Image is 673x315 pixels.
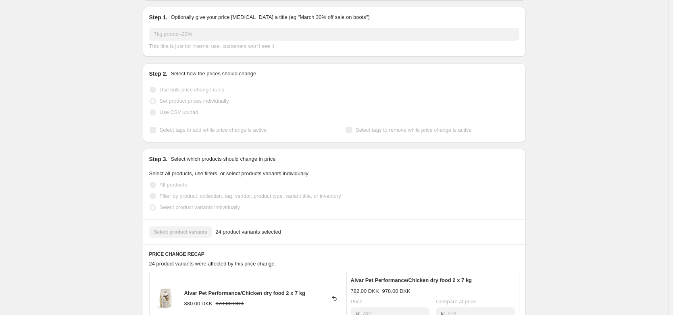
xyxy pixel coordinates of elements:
[160,193,341,199] span: Filter by product, collection, tag, vendor, product type, variant title, or inventory
[160,109,198,115] span: Use CSV upload
[149,170,308,176] span: Select all products, use filters, or select products variants individually
[216,300,244,308] strike: 978.00 DKK
[149,28,519,41] input: 30% off holiday sale
[160,182,187,188] span: All products
[154,286,178,311] img: AlvarPet_PerformanceChicken-2kg_e8c84024-c576-488d-9090-5780f815745d_80x.jpg
[436,298,476,305] span: Compare at price
[351,298,363,305] span: Price
[382,287,410,295] strike: 978.00 DKK
[160,87,224,93] span: Use bulk price change rules
[184,290,306,296] span: Alvar Pet Performance/Chicken dry food 2 x 7 kg
[160,127,267,133] span: Select tags to add while price change is active
[356,127,472,133] span: Select tags to remove while price change is active
[160,204,240,210] span: Select product variants individually
[171,13,369,21] p: Optionally give your price [MEDICAL_DATA] a title (eg "March 30% off sale on boots")
[149,43,274,49] span: This title is just for internal use, customers won't see it
[149,261,276,267] span: 24 product variants were affected by this price change:
[149,155,168,163] h2: Step 3.
[215,228,281,236] span: 24 product variants selected
[171,70,256,78] p: Select how the prices should change
[351,277,472,283] span: Alvar Pet Performance/Chicken dry food 2 x 7 kg
[149,13,168,21] h2: Step 1.
[149,70,168,78] h2: Step 2.
[149,251,519,257] h6: PRICE CHANGE RECAP
[171,155,275,163] p: Select which products should change in price
[160,98,229,104] span: Set product prices individually
[351,287,379,295] div: 782.00 DKK
[184,300,213,308] div: 880.00 DKK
